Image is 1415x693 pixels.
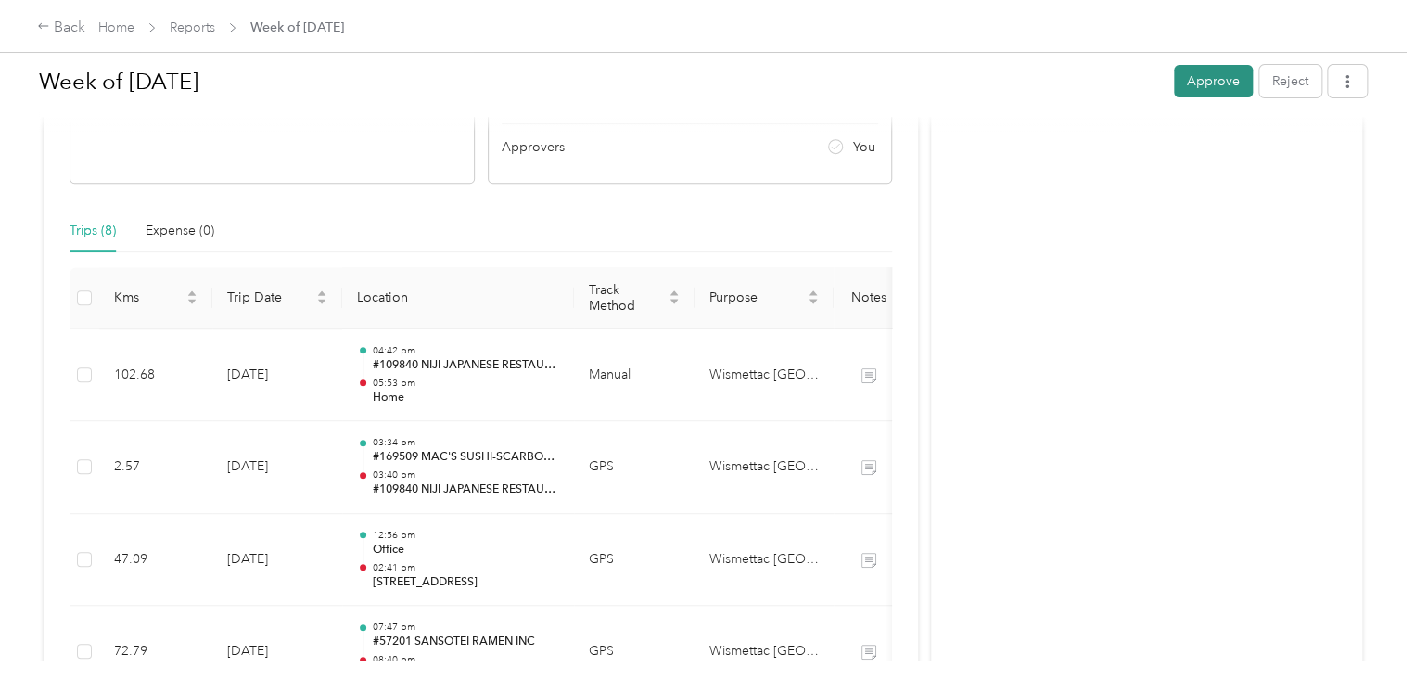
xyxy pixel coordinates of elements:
th: Purpose [695,267,834,329]
span: caret-up [669,288,680,299]
span: caret-down [669,296,680,307]
td: Wismettac Canada [695,421,834,514]
div: Back [37,17,85,39]
h1: Week of September 22 2025 [39,59,1161,104]
span: caret-up [808,288,819,299]
p: 04:42 pm [372,344,559,357]
span: caret-up [316,288,327,299]
p: #169509 MAC'S SUSHI-SCARBOROUGH (HONG CORPORATION) [372,449,559,466]
iframe: Everlance-gr Chat Button Frame [1311,589,1415,693]
span: You [853,137,875,157]
p: 03:34 pm [372,436,559,449]
p: [STREET_ADDRESS] [372,574,559,591]
td: GPS [574,421,695,514]
th: Notes [834,267,903,329]
td: 47.09 [99,514,212,607]
a: Home [98,19,134,35]
span: Track Method [589,282,665,314]
span: Week of [DATE] [250,18,344,37]
p: Office [372,542,559,558]
p: 02:41 pm [372,561,559,574]
div: Expense (0) [146,221,214,241]
button: Approve [1174,65,1253,97]
th: Track Method [574,267,695,329]
td: Manual [574,329,695,422]
p: 08:40 pm [372,653,559,666]
p: 07:47 pm [372,621,559,634]
p: Home [372,390,559,406]
td: GPS [574,514,695,607]
td: [DATE] [212,514,342,607]
td: 102.68 [99,329,212,422]
button: Reject [1259,65,1321,97]
p: 03:40 pm [372,468,559,481]
p: 05:53 pm [372,377,559,390]
span: Trip Date [227,289,312,305]
span: caret-down [316,296,327,307]
th: Location [342,267,574,329]
td: Wismettac Canada [695,514,834,607]
span: Kms [114,289,183,305]
p: #109840 NIJI JAPANESE RESTAURANT (2696866 ONTARIO INC) [372,357,559,374]
span: caret-up [186,288,198,299]
th: Kms [99,267,212,329]
span: caret-down [186,296,198,307]
td: 2.57 [99,421,212,514]
td: [DATE] [212,329,342,422]
th: Trip Date [212,267,342,329]
td: [DATE] [212,421,342,514]
p: 12:56 pm [372,529,559,542]
span: Purpose [709,289,804,305]
a: Reports [170,19,215,35]
p: #57201 SANSOTEI RAMEN INC [372,634,559,650]
p: #109840 NIJI JAPANESE RESTAURANT (2696866 ONTARIO INC) [372,481,559,498]
td: Wismettac Canada [695,329,834,422]
div: Trips (8) [70,221,116,241]
span: Approvers [502,137,565,157]
span: caret-down [808,296,819,307]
